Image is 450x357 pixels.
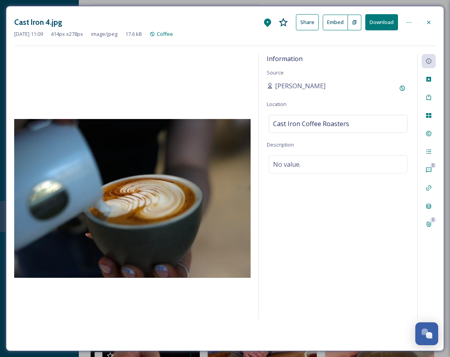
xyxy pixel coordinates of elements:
button: Download [365,14,398,30]
h3: Cast Iron 4.jpg [14,17,62,28]
div: 0 [430,163,436,168]
button: Share [296,14,319,30]
span: Cast Iron Coffee Roasters [273,119,349,128]
button: Embed [323,15,348,30]
span: No value. [273,160,301,169]
span: Description [267,141,294,148]
span: 17.6 kB [125,30,142,38]
span: Information [267,54,303,63]
img: Cast%20Iron%204.jpg [14,119,251,278]
span: Source [267,69,284,76]
button: Open Chat [415,322,438,345]
span: image/jpeg [91,30,117,38]
span: 414 px x 278 px [51,30,83,38]
span: [DATE] 11:09 [14,30,43,38]
div: 0 [430,217,436,223]
span: Location [267,100,286,108]
span: Coffee [157,30,173,37]
span: [PERSON_NAME] [275,81,325,91]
